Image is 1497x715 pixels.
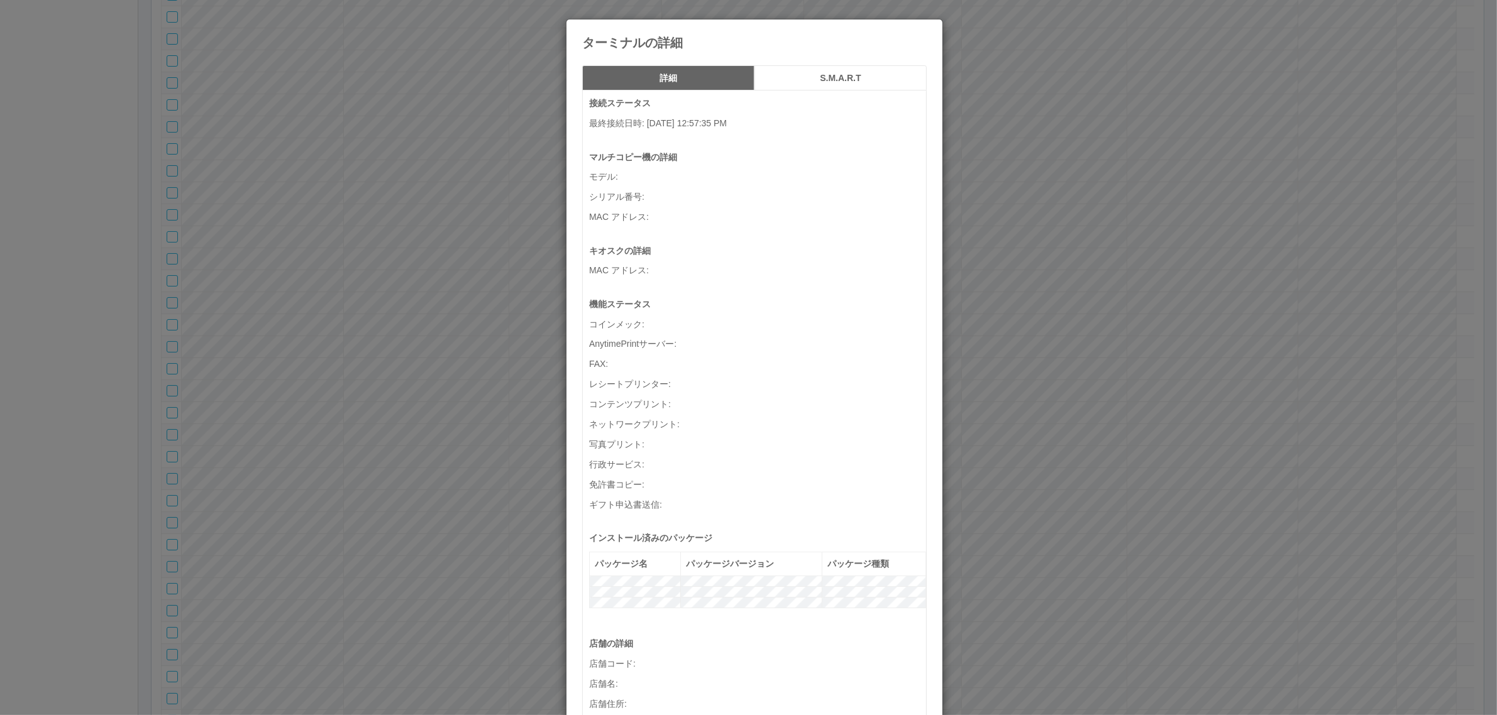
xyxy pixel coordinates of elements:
[589,438,926,451] p: 写真プリント :
[589,378,926,391] p: レシートプリンター :
[589,318,926,331] p: コインメック :
[589,498,926,511] p: ギフト申込書送信 :
[589,357,926,371] p: FAX :
[589,398,926,411] p: コンテンツプリント :
[589,697,926,711] p: 店舗住所 :
[589,418,926,431] p: ネットワークプリント :
[589,97,926,110] p: 接続ステータス
[589,190,926,204] p: シリアル番号 :
[589,117,926,130] p: 最終接続日時 : [DATE] 12:57:35 PM
[587,74,750,83] h5: 詳細
[759,74,922,83] h5: S.M.A.R.T
[589,657,926,670] p: 店舗コード :
[589,337,926,351] p: AnytimePrintサーバー :
[589,677,926,690] p: 店舗名 :
[582,65,754,90] button: 詳細
[589,298,926,311] p: 機能ステータス
[589,478,926,491] p: 免許書コピー :
[589,210,926,224] p: MAC アドレス :
[582,36,927,50] h4: ターミナルの詳細
[589,637,926,650] p: 店舗の詳細
[827,557,920,570] div: パッケージ種類
[589,532,926,545] p: インストール済みのパッケージ
[754,65,927,90] button: S.M.A.R.T
[589,244,926,258] p: キオスクの詳細
[686,557,817,570] div: パッケージバージョン
[595,557,675,570] div: パッケージ名
[589,151,926,164] p: マルチコピー機の詳細
[589,264,926,277] p: MAC アドレス :
[589,170,926,183] p: モデル :
[589,458,926,471] p: 行政サービス :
